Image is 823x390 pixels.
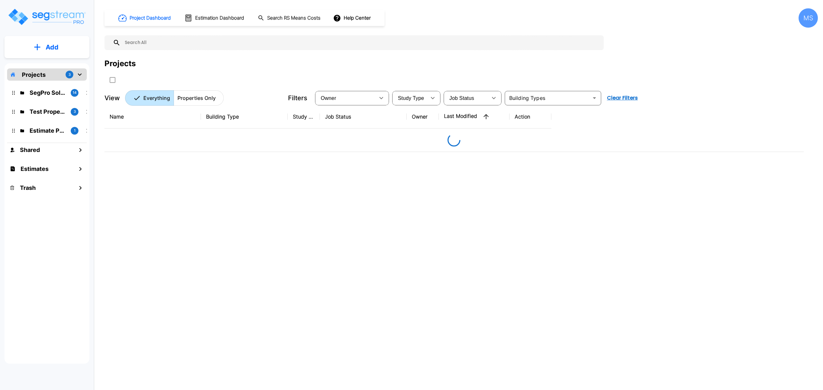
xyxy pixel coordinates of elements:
[20,146,40,154] h1: Shared
[201,105,288,129] th: Building Type
[20,183,36,192] h1: Trash
[7,8,86,26] img: Logo
[174,90,224,106] button: Properties Only
[267,14,321,22] h1: Search RS Means Costs
[125,90,174,106] button: Everything
[320,105,407,129] th: Job Status
[398,95,424,101] span: Study Type
[104,58,136,69] div: Projects
[5,38,89,57] button: Add
[121,35,601,50] input: Search All
[195,14,244,22] h1: Estimation Dashboard
[74,128,76,133] p: 1
[316,89,375,107] div: Select
[255,12,324,24] button: Search RS Means Costs
[106,74,119,86] button: SelectAll
[68,72,71,77] p: 3
[143,94,170,102] p: Everything
[46,42,59,52] p: Add
[30,88,66,97] p: SegPro Solutions CSS
[73,90,77,95] p: 14
[30,126,66,135] p: Estimate Property
[449,95,474,101] span: Job Status
[332,12,373,24] button: Help Center
[125,90,224,106] div: Platform
[104,105,201,129] th: Name
[590,93,599,102] button: Open
[445,89,487,107] div: Select
[321,95,336,101] span: Owner
[799,8,818,28] div: MS
[604,92,640,104] button: Clear Filters
[30,107,66,116] p: Test Property Folder
[74,109,76,114] p: 3
[407,105,439,129] th: Owner
[22,70,46,79] p: Projects
[182,11,248,25] button: Estimation Dashboard
[116,11,174,25] button: Project Dashboard
[439,105,510,129] th: Last Modified
[130,14,171,22] h1: Project Dashboard
[507,93,589,102] input: Building Types
[177,94,216,102] p: Properties Only
[288,93,307,103] p: Filters
[21,164,49,173] h1: Estimates
[104,93,120,103] p: View
[393,89,426,107] div: Select
[288,105,320,129] th: Study Type
[510,105,551,129] th: Action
